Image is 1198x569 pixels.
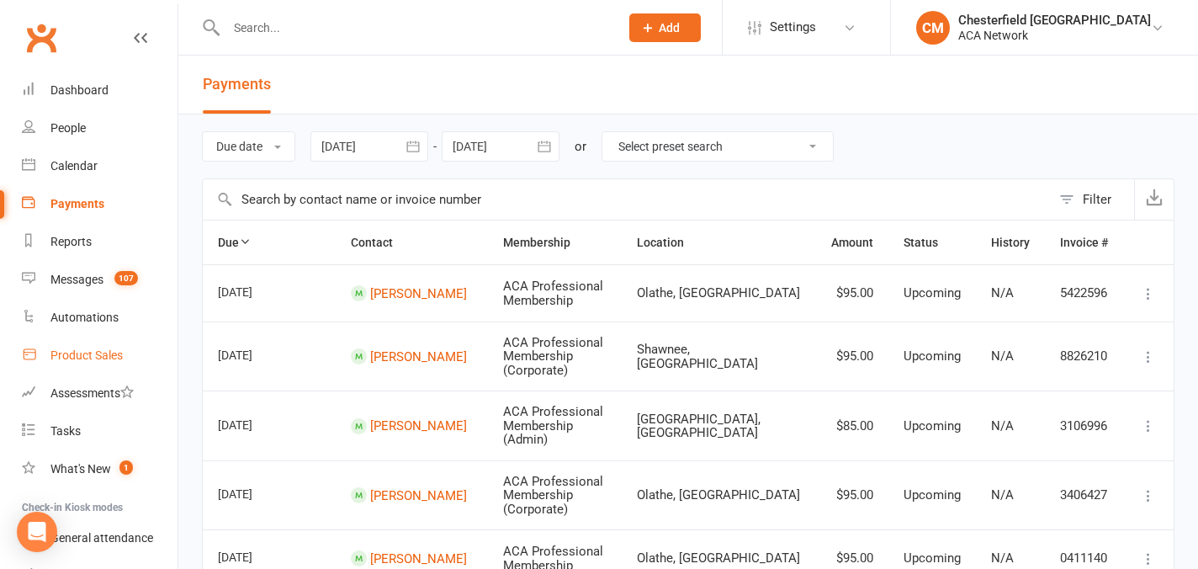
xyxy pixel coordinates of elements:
div: Reports [50,235,92,248]
div: or [575,136,586,157]
span: Upcoming [904,550,961,566]
div: General attendance [50,531,153,545]
span: 107 [114,271,138,285]
td: 3406427 [1045,460,1123,530]
div: CM [916,11,950,45]
span: Add [659,21,680,35]
span: 1 [119,460,133,475]
span: ACA Professional Membership (Admin) [503,404,603,447]
td: 8826210 [1045,322,1123,391]
a: Assessments [22,375,178,412]
a: [PERSON_NAME] [370,285,467,300]
span: N/A [991,487,1014,503]
td: Shawnee, [GEOGRAPHIC_DATA] [622,322,816,391]
span: ACA Professional Membership (Corporate) [503,474,603,517]
th: History [976,221,1045,264]
a: What's New1 [22,450,178,488]
a: General attendance kiosk mode [22,519,178,557]
td: $95.00 [816,264,888,322]
button: Add [629,13,701,42]
div: Tasks [50,424,81,438]
div: What's New [50,462,111,476]
a: Automations [22,299,178,337]
td: $95.00 [816,460,888,530]
button: Due date [202,131,295,162]
input: Search by contact name or invoice number [203,179,1051,220]
span: Payments [203,75,271,93]
div: Assessments [50,386,134,400]
span: Upcoming [904,418,961,433]
a: [PERSON_NAME] [370,348,467,364]
div: Payments [50,197,104,210]
th: Amount [816,221,888,264]
a: [PERSON_NAME] [370,418,467,433]
a: Calendar [22,147,178,185]
span: Settings [770,8,816,46]
button: Payments [203,56,271,114]
div: [DATE] [218,279,295,305]
div: Messages [50,273,103,286]
div: Calendar [50,159,98,173]
div: People [50,121,86,135]
input: Search... [221,16,607,40]
th: Membership [488,221,622,264]
a: Payments [22,185,178,223]
div: ACA Network [958,28,1151,43]
div: Dashboard [50,83,109,97]
span: Upcoming [904,487,961,503]
th: Contact [336,221,488,264]
td: $95.00 [816,322,888,391]
div: Product Sales [50,348,123,362]
td: Olathe, [GEOGRAPHIC_DATA] [622,264,816,322]
td: [GEOGRAPHIC_DATA], [GEOGRAPHIC_DATA] [622,391,816,460]
div: Automations [50,311,119,324]
a: [PERSON_NAME] [370,550,467,566]
a: Product Sales [22,337,178,375]
span: N/A [991,418,1014,433]
a: Dashboard [22,72,178,109]
span: N/A [991,285,1014,300]
td: Olathe, [GEOGRAPHIC_DATA] [622,460,816,530]
span: Upcoming [904,285,961,300]
span: N/A [991,348,1014,364]
button: Filter [1051,179,1134,220]
div: Chesterfield [GEOGRAPHIC_DATA] [958,13,1151,28]
div: Filter [1083,189,1111,210]
a: People [22,109,178,147]
span: ACA Professional Membership [503,279,603,308]
td: 5422596 [1045,264,1123,322]
th: Status [888,221,976,264]
span: ACA Professional Membership (Corporate) [503,335,603,378]
td: 3106996 [1045,391,1123,460]
div: Open Intercom Messenger [17,512,57,552]
a: [PERSON_NAME] [370,487,467,503]
div: [DATE] [218,481,295,507]
td: $85.00 [816,391,888,460]
div: [DATE] [218,412,295,438]
div: [DATE] [218,342,295,368]
th: Invoice # [1045,221,1123,264]
span: N/A [991,550,1014,566]
th: Location [622,221,816,264]
span: Upcoming [904,348,961,364]
a: Messages 107 [22,261,178,299]
a: Tasks [22,412,178,450]
th: Due [203,221,336,264]
a: Clubworx [20,17,62,59]
a: Reports [22,223,178,261]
